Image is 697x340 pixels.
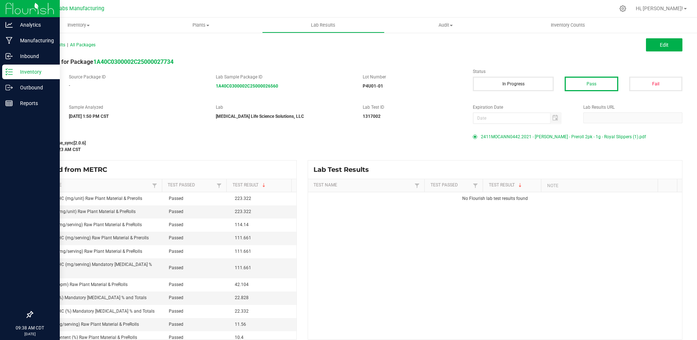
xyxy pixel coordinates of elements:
[3,325,57,331] p: 09:38 AM CDT
[489,182,538,188] a: Test ResultSortable
[517,182,523,188] span: Sortable
[37,322,139,327] span: Δ-9 THC (mg/serving) Raw Plant Material & PreRolls
[38,182,150,188] a: Test NameSortable
[169,309,183,314] span: Passed
[363,84,383,89] strong: P4U01-01
[169,282,183,287] span: Passed
[13,99,57,108] p: Reports
[618,5,627,12] div: Manage settings
[5,100,13,107] inline-svg: Reports
[13,52,57,61] p: Inbound
[235,282,249,287] span: 42.104
[169,196,183,201] span: Passed
[233,182,289,188] a: Test ResultSortable
[507,18,629,33] a: Inventory Counts
[150,181,159,190] a: Filter
[93,58,174,65] a: 1A40C0300002C25000027734
[314,182,413,188] a: Test NameSortable
[636,5,683,11] span: Hi, [PERSON_NAME]!
[3,331,57,337] p: [DATE]
[235,249,251,254] span: 111.661
[45,5,104,12] span: Teal Labs Manufacturing
[69,104,205,111] label: Sample Analyzed
[37,209,136,214] span: Total THC (mg/unit) Raw Plant Material & PreRolls
[235,222,249,227] span: 114.14
[235,309,249,314] span: 22.332
[363,114,381,119] strong: 1317002
[37,309,155,314] span: Total Δ-9 THC (%) Mandatory [MEDICAL_DATA] % and Totals
[69,114,109,119] strong: [DATE] 1:50 PM CST
[235,295,249,300] span: 22.828
[169,335,183,340] span: Passed
[235,335,244,340] span: 10.4
[169,295,183,300] span: Passed
[17,22,140,28] span: Inventory
[308,192,682,205] td: No Flourish lab test results found
[473,68,682,75] label: Status
[363,74,462,80] label: Lot Number
[32,58,174,65] span: Lab Result for Package
[5,68,13,76] inline-svg: Inventory
[38,166,113,174] span: Synced from METRC
[140,18,262,33] a: Plants
[473,104,572,111] label: Expiration Date
[169,249,183,254] span: Passed
[70,42,96,47] span: All Packages
[69,74,205,80] label: Source Package ID
[216,104,352,111] label: Lab
[37,282,128,287] span: Methanol (ppm) Raw Plant Material & PreRolls
[5,53,13,60] inline-svg: Inbound
[431,182,471,188] a: Test PassedSortable
[169,322,183,327] span: Passed
[13,83,57,92] p: Outbound
[17,18,140,33] a: Inventory
[235,196,251,201] span: 223.322
[235,235,251,240] span: 111.661
[261,182,267,188] span: Sortable
[481,131,646,142] span: 2411MOCANN0442.2021 - [PERSON_NAME] - Preroll 2pk - 1g - Royal Slippers (1).pdf
[235,322,246,327] span: 11.56
[169,235,183,240] span: Passed
[262,18,385,33] a: Lab Results
[216,74,352,80] label: Lab Sample Package ID
[5,37,13,44] inline-svg: Manufacturing
[169,209,183,214] span: Passed
[235,265,251,270] span: 111.661
[168,182,215,188] a: Test PassedSortable
[169,222,183,227] span: Passed
[5,21,13,28] inline-svg: Analytics
[215,181,223,190] a: Filter
[216,84,278,89] a: 1A40C0300002C25000026560
[363,104,462,111] label: Lab Test ID
[301,22,345,28] span: Lab Results
[13,20,57,29] p: Analytics
[413,181,421,190] a: Filter
[37,196,142,201] span: Total Δ-9 THC (mg/unit) Raw Plant Material & Prerolls
[473,135,477,139] form-radio-button: Primary COA
[169,265,183,270] span: Passed
[13,67,57,76] p: Inventory
[67,42,68,47] span: |
[646,38,682,51] button: Edit
[541,22,595,28] span: Inventory Counts
[69,83,70,88] span: -
[473,77,554,91] button: In Progress
[660,42,669,48] span: Edit
[583,104,682,111] label: Lab Results URL
[541,179,658,192] th: Note
[216,114,304,119] strong: [MEDICAL_DATA] Life Science Solutions, LLC
[32,131,462,138] label: Last Modified
[565,77,618,91] button: Pass
[37,235,149,240] span: Total Δ-9 THC (mg/serving) Raw Plant Material & Prerolls
[13,36,57,45] p: Manufacturing
[37,295,147,300] span: Δ-9 THCA (%) Mandatory [MEDICAL_DATA] % and Totals
[235,209,251,214] span: 223.322
[37,222,142,227] span: Δ-9 THCA (mg/serving) Raw Plant Material & PreRolls
[314,166,374,174] span: Lab Test Results
[385,18,507,33] a: Audit
[37,335,137,340] span: Moisture Content (%) Raw Plant Material & PreRolls
[140,22,262,28] span: Plants
[629,77,682,91] button: Fail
